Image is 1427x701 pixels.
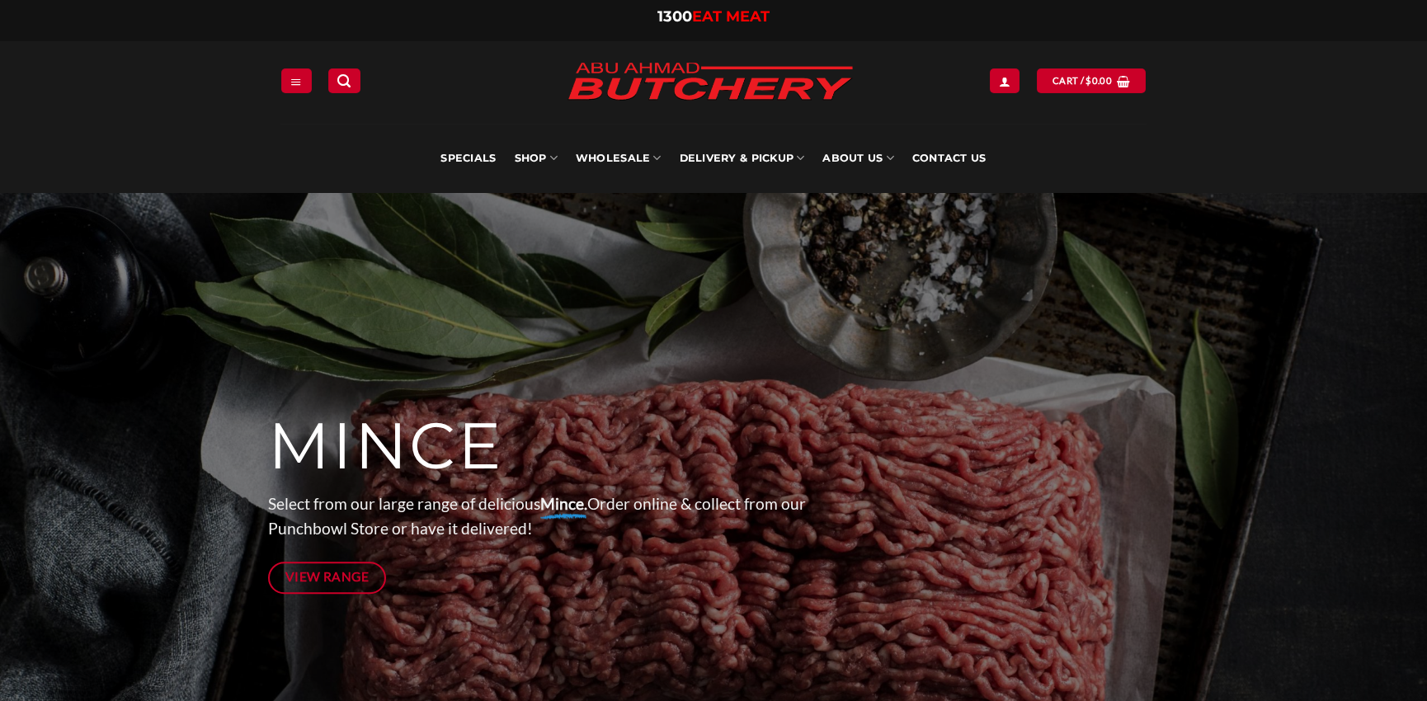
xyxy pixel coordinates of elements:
a: About Us [822,124,893,193]
a: View cart [1037,68,1146,92]
bdi: 0.00 [1086,75,1112,86]
span: Cart / [1053,73,1112,88]
a: 1300EAT MEAT [657,7,770,26]
a: Search [328,68,360,92]
a: Wholesale [576,124,662,193]
span: EAT MEAT [692,7,770,26]
span: MINCE [268,407,503,486]
span: Select from our large range of delicious Order online & collect from our Punchbowl Store or have ... [268,494,806,539]
span: $ [1086,73,1091,88]
a: Login [990,68,1020,92]
a: View Range [268,562,386,594]
span: 1300 [657,7,692,26]
span: View Range [285,567,370,587]
strong: Mince. [540,494,587,513]
img: Abu Ahmad Butchery [553,51,867,114]
a: SHOP [515,124,558,193]
a: Delivery & Pickup [680,124,805,193]
a: Contact Us [912,124,987,193]
a: Menu [281,68,311,92]
a: Specials [440,124,496,193]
